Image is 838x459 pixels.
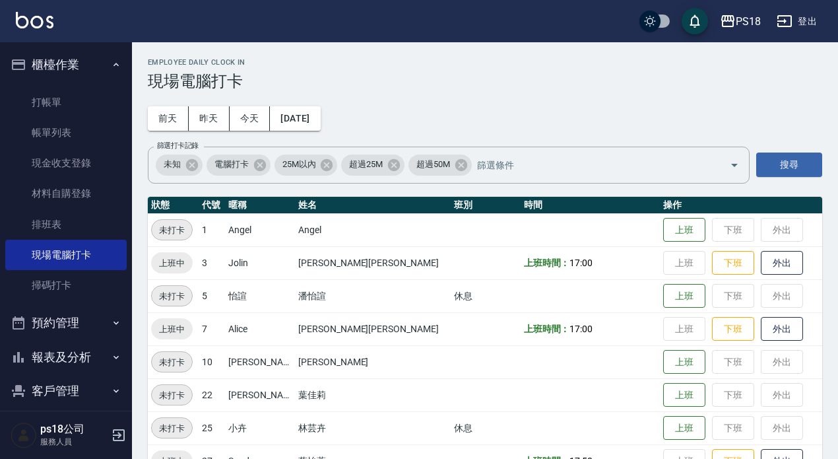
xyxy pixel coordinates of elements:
div: 超過25M [341,155,404,176]
td: 3 [199,246,225,279]
button: PS18 [715,8,766,35]
td: 小卉 [225,411,295,444]
td: [PERSON_NAME][PERSON_NAME] [295,312,451,345]
span: 未打卡 [152,223,192,237]
span: 17:00 [569,324,593,334]
a: 現金收支登錄 [5,148,127,178]
td: 怡諠 [225,279,295,312]
span: 超過25M [341,158,391,171]
th: 代號 [199,197,225,214]
b: 上班時間： [524,324,570,334]
td: 葉佳莉 [295,378,451,411]
a: 掃碼打卡 [5,270,127,300]
button: 下班 [712,317,754,341]
span: 25M以內 [274,158,324,171]
a: 帳單列表 [5,118,127,148]
b: 上班時間： [524,258,570,268]
td: 10 [199,345,225,378]
td: [PERSON_NAME][PERSON_NAME] [295,246,451,279]
a: 材料自購登錄 [5,178,127,209]
img: Logo [16,12,53,28]
td: Angel [225,213,295,246]
div: PS18 [736,13,761,30]
h5: ps18公司 [40,423,108,436]
button: 下班 [712,251,754,275]
span: 上班中 [151,256,193,270]
span: 電腦打卡 [207,158,257,171]
button: 登出 [771,9,822,34]
button: 外出 [761,317,803,341]
td: 林芸卉 [295,411,451,444]
div: 未知 [156,155,203,176]
button: 昨天 [189,106,230,131]
td: 休息 [451,279,521,312]
td: 7 [199,312,225,345]
img: Person [11,422,37,448]
p: 服務人員 [40,436,108,448]
th: 姓名 [295,197,451,214]
label: 篩選打卡記錄 [157,141,199,151]
button: 今天 [230,106,271,131]
input: 篩選條件 [474,153,707,176]
td: 22 [199,378,225,411]
button: 上班 [663,284,705,308]
button: 客戶管理 [5,374,127,408]
button: 外出 [761,251,803,275]
td: [PERSON_NAME] [225,345,295,378]
a: 排班表 [5,209,127,240]
td: Angel [295,213,451,246]
a: 打帳單 [5,87,127,118]
button: Open [724,155,745,176]
th: 操作 [660,197,822,214]
div: 25M以內 [274,155,338,176]
div: 電腦打卡 [207,155,271,176]
button: save [682,8,708,34]
button: 員工及薪資 [5,408,127,442]
button: 櫃檯作業 [5,48,127,82]
span: 未打卡 [152,421,192,435]
th: 時間 [521,197,661,214]
h2: Employee Daily Clock In [148,58,822,67]
span: 超過50M [408,158,458,171]
button: 上班 [663,383,705,407]
div: 超過50M [408,155,472,176]
button: 上班 [663,350,705,374]
th: 班別 [451,197,521,214]
td: [PERSON_NAME] [295,345,451,378]
button: 預約管理 [5,306,127,340]
td: [PERSON_NAME] [225,378,295,411]
td: 1 [199,213,225,246]
td: 休息 [451,411,521,444]
button: 上班 [663,416,705,441]
button: [DATE] [270,106,320,131]
a: 現場電腦打卡 [5,240,127,270]
button: 上班 [663,218,705,242]
button: 搜尋 [756,153,822,177]
h3: 現場電腦打卡 [148,72,822,90]
td: Alice [225,312,295,345]
td: Jolin [225,246,295,279]
span: 未知 [156,158,189,171]
span: 未打卡 [152,289,192,303]
span: 未打卡 [152,355,192,369]
span: 17:00 [569,258,593,268]
td: 25 [199,411,225,444]
td: 潘怡諠 [295,279,451,312]
span: 上班中 [151,322,193,336]
th: 狀態 [148,197,199,214]
span: 未打卡 [152,388,192,402]
th: 暱稱 [225,197,295,214]
button: 報表及分析 [5,340,127,374]
button: 前天 [148,106,189,131]
td: 5 [199,279,225,312]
